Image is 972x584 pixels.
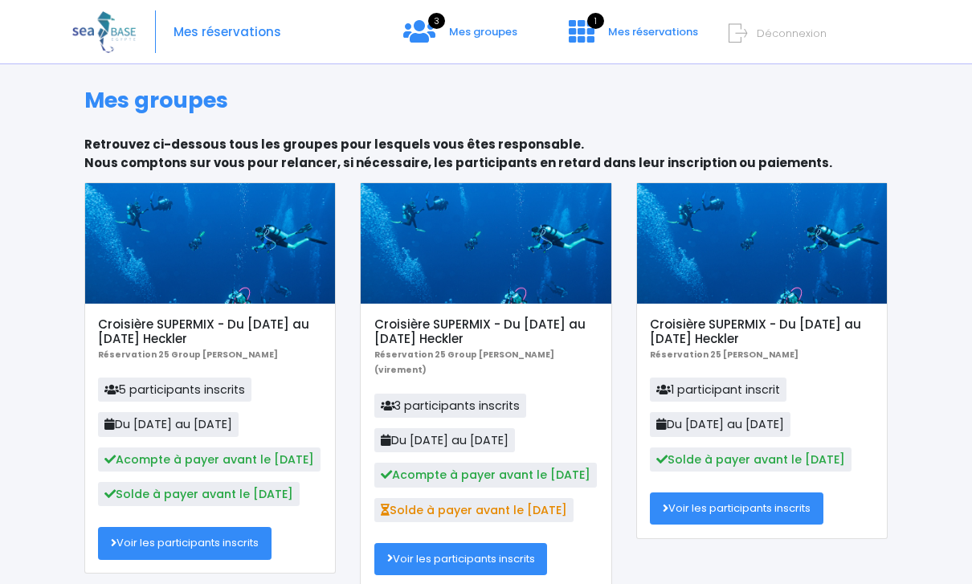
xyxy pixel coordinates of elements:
span: 3 [428,13,445,29]
span: Mes réservations [608,24,698,39]
span: Déconnexion [757,26,827,41]
span: 1 participant inscrit [650,378,786,402]
h1: Mes groupes [84,88,888,113]
span: Acompte à payer avant le [DATE] [374,463,597,487]
h5: Croisière SUPERMIX - Du [DATE] au [DATE] Heckler [374,317,598,346]
a: 3 Mes groupes [390,30,530,45]
a: Voir les participants inscrits [374,543,548,575]
a: 1 Mes réservations [556,30,708,45]
b: Réservation 25 [PERSON_NAME] [650,349,798,361]
a: Voir les participants inscrits [98,527,272,559]
a: Voir les participants inscrits [650,492,823,525]
span: Solde à payer avant le [DATE] [374,498,574,522]
span: 5 participants inscrits [98,378,251,402]
span: Du [DATE] au [DATE] [98,412,239,436]
span: Mes groupes [449,24,517,39]
span: Solde à payer avant le [DATE] [650,447,852,472]
p: Retrouvez ci-dessous tous les groupes pour lesquels vous êtes responsable. Nous comptons sur vous... [84,136,888,172]
span: Acompte à payer avant le [DATE] [98,447,321,472]
b: Réservation 25 Group [PERSON_NAME] [98,349,278,361]
h5: Croisière SUPERMIX - Du [DATE] au [DATE] Heckler [650,317,874,346]
span: 1 [587,13,604,29]
b: Réservation 25 Group [PERSON_NAME] (virement) [374,349,554,377]
span: Du [DATE] au [DATE] [650,412,790,436]
span: 3 participants inscrits [374,394,527,418]
span: Du [DATE] au [DATE] [374,428,515,452]
h5: Croisière SUPERMIX - Du [DATE] au [DATE] Heckler [98,317,322,346]
span: Solde à payer avant le [DATE] [98,482,300,506]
